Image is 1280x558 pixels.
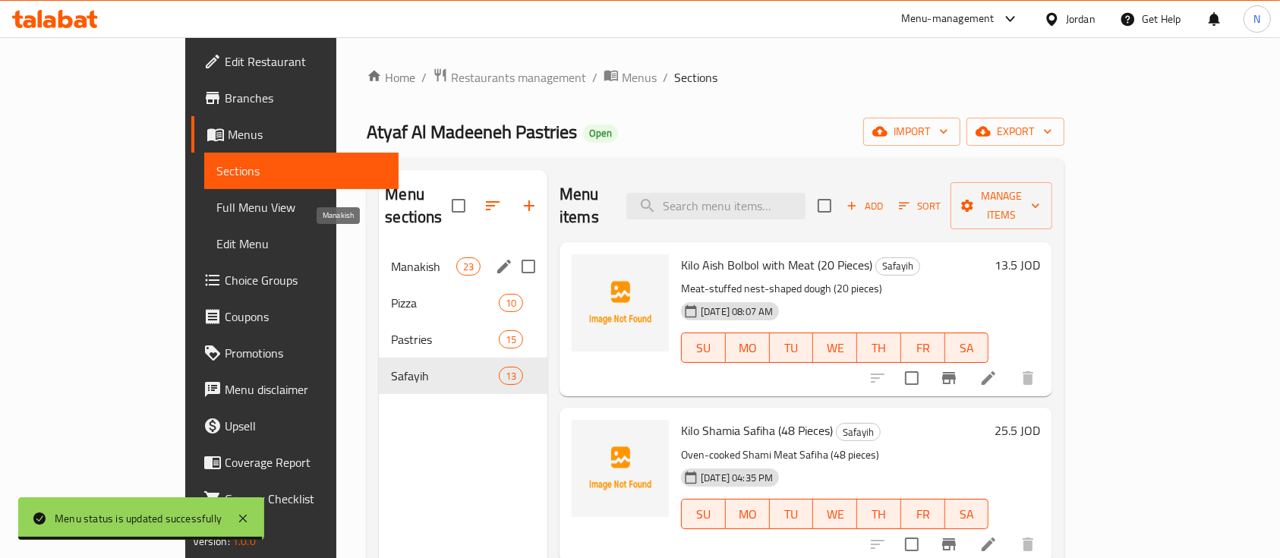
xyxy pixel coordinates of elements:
span: Add item [840,194,889,218]
span: FR [907,337,939,359]
a: Edit Restaurant [191,43,399,80]
button: MO [726,333,770,363]
span: export [979,122,1052,141]
span: Select to update [896,362,928,394]
span: Coverage Report [225,453,387,471]
div: Safayih [836,423,881,441]
span: Edit Menu [216,235,387,253]
span: SA [951,503,983,525]
span: Promotions [225,344,387,362]
span: Grocery Checklist [225,490,387,508]
a: Promotions [191,335,399,371]
h6: 25.5 JOD [995,420,1040,441]
button: FR [901,499,945,529]
button: SA [945,499,989,529]
button: delete [1010,360,1046,396]
li: / [663,68,668,87]
span: Manage items [963,187,1040,225]
p: Meat-stuffed nest-shaped dough (20 pieces) [681,279,988,298]
button: TH [857,333,901,363]
h2: Menu items [560,183,608,229]
button: TH [857,499,901,529]
span: TH [863,337,895,359]
span: Choice Groups [225,271,387,289]
span: 1.0.0 [232,531,256,551]
span: Sections [216,162,387,180]
div: items [499,294,523,312]
span: Branches [225,89,387,107]
span: Upsell [225,417,387,435]
a: Menus [604,68,657,87]
span: SU [688,503,720,525]
span: Atyaf Al Madeeneh Pastries [367,115,577,149]
li: / [421,68,427,87]
span: Sort [899,197,941,215]
span: WE [819,503,851,525]
span: FR [907,503,939,525]
div: Safayih13 [379,358,547,394]
span: TU [776,503,808,525]
span: Menus [228,125,387,143]
a: Choice Groups [191,262,399,298]
div: Pastries15 [379,321,547,358]
div: Manakish23edit [379,248,547,285]
span: Pizza [391,294,498,312]
a: Menu disclaimer [191,371,399,408]
li: / [592,68,597,87]
span: Pastries [391,330,498,348]
span: Safayih [837,424,880,441]
button: Add [840,194,889,218]
span: TH [863,503,895,525]
button: export [966,118,1064,146]
span: Menus [622,68,657,87]
button: Sort [895,194,944,218]
button: FR [901,333,945,363]
span: Coupons [225,307,387,326]
span: Select section [809,190,840,222]
button: Branch-specific-item [931,360,967,396]
a: Coverage Report [191,444,399,481]
span: Safayih [876,257,919,275]
a: Branches [191,80,399,116]
button: import [863,118,960,146]
div: items [456,257,481,276]
span: TU [776,337,808,359]
button: SU [681,333,726,363]
span: MO [732,337,764,359]
input: search [626,193,806,219]
span: MO [732,503,764,525]
button: WE [813,499,857,529]
img: Kilo Shamia Safiha (48 Pieces) [572,420,669,517]
span: Full Menu View [216,198,387,216]
a: Edit menu item [979,369,998,387]
button: SA [945,333,989,363]
span: 15 [500,333,522,347]
button: MO [726,499,770,529]
span: Select all sections [443,190,474,222]
span: Kilo Shamia Safiha (48 Pieces) [681,419,833,442]
span: 23 [457,260,480,274]
div: Jordan [1066,11,1096,27]
div: Safayih [391,367,498,385]
div: Menu status is updated successfully [55,510,222,527]
div: Menu-management [901,10,995,28]
a: Grocery Checklist [191,481,399,517]
span: Restaurants management [451,68,586,87]
span: SA [951,337,983,359]
h6: 13.5 JOD [995,254,1040,276]
span: 13 [500,369,522,383]
span: SU [688,337,720,359]
span: Edit Restaurant [225,52,387,71]
div: Open [583,125,618,143]
nav: Menu sections [379,242,547,400]
a: Upsell [191,408,399,444]
button: Add section [511,188,547,224]
span: [DATE] 08:07 AM [695,304,779,319]
a: Edit menu item [979,535,998,553]
a: Menus [191,116,399,153]
span: import [875,122,948,141]
button: SU [681,499,726,529]
a: Coupons [191,298,399,335]
span: Sort items [889,194,951,218]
